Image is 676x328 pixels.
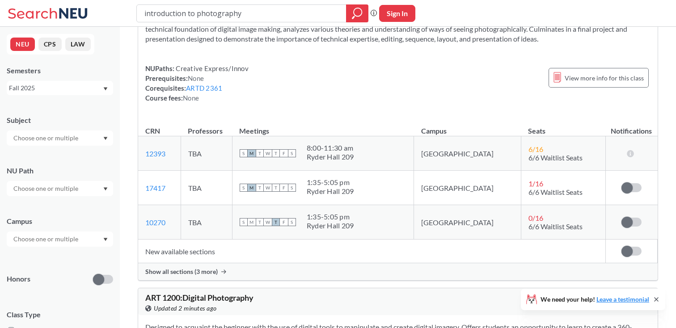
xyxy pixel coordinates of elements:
[145,126,160,136] div: CRN
[280,184,288,192] span: F
[414,136,521,171] td: [GEOGRAPHIC_DATA]
[521,117,605,136] th: Seats
[181,205,232,240] td: TBA
[10,38,35,51] button: NEU
[352,7,363,20] svg: magnifying glass
[145,63,249,103] div: NUPaths: Prerequisites: Corequisites: Course fees:
[280,218,288,226] span: F
[379,5,415,22] button: Sign In
[103,87,108,91] svg: Dropdown arrow
[9,83,102,93] div: Fall 2025
[7,274,30,284] p: Honors
[307,221,354,230] div: Ryder Hall 209
[9,234,84,244] input: Choose one or multiple
[240,184,248,192] span: S
[264,184,272,192] span: W
[528,145,543,153] span: 6 / 16
[414,117,521,136] th: Campus
[528,222,583,231] span: 6/6 Waitlist Seats
[145,184,165,192] a: 17417
[7,130,113,146] div: Dropdown arrow
[248,149,256,157] span: M
[596,295,649,303] a: Leave a testimonial
[145,293,253,303] span: ART 1200 : Digital Photography
[272,218,280,226] span: T
[256,184,264,192] span: T
[256,218,264,226] span: T
[248,184,256,192] span: M
[307,152,354,161] div: Ryder Hall 209
[528,179,543,188] span: 1 / 16
[240,149,248,157] span: S
[181,171,232,205] td: TBA
[528,188,583,196] span: 6/6 Waitlist Seats
[145,149,165,158] a: 12393
[181,117,232,136] th: Professors
[186,84,222,92] a: ARTD 2361
[7,81,113,95] div: Fall 2025Dropdown arrow
[174,64,249,72] span: Creative Express/Innov
[307,212,354,221] div: 1:35 - 5:05 pm
[264,218,272,226] span: W
[307,143,354,152] div: 8:00 - 11:30 am
[264,149,272,157] span: W
[528,214,543,222] span: 0 / 16
[528,153,583,162] span: 6/6 Waitlist Seats
[138,240,605,263] td: New available sections
[541,296,649,303] span: We need your help!
[103,187,108,191] svg: Dropdown arrow
[103,137,108,140] svg: Dropdown arrow
[183,94,199,102] span: None
[414,171,521,205] td: [GEOGRAPHIC_DATA]
[7,216,113,226] div: Campus
[414,205,521,240] td: [GEOGRAPHIC_DATA]
[272,149,280,157] span: T
[240,218,248,226] span: S
[565,72,644,84] span: View more info for this class
[65,38,91,51] button: LAW
[7,181,113,196] div: Dropdown arrow
[7,231,113,247] div: Dropdown arrow
[138,263,658,280] div: Show all sections (3 more)
[307,178,354,187] div: 1:35 - 5:05 pm
[232,117,414,136] th: Meetings
[256,149,264,157] span: T
[103,238,108,241] svg: Dropdown arrow
[280,149,288,157] span: F
[288,184,296,192] span: S
[145,268,218,276] span: Show all sections (3 more)
[7,310,113,320] span: Class Type
[288,218,296,226] span: S
[288,149,296,157] span: S
[9,133,84,143] input: Choose one or multiple
[9,183,84,194] input: Choose one or multiple
[181,136,232,171] td: TBA
[307,187,354,196] div: Ryder Hall 209
[188,74,204,82] span: None
[7,115,113,125] div: Subject
[144,6,340,21] input: Class, professor, course number, "phrase"
[154,303,217,313] span: Updated 2 minutes ago
[605,117,657,136] th: Notifications
[346,4,368,22] div: magnifying glass
[145,218,165,227] a: 10270
[7,166,113,176] div: NU Path
[272,184,280,192] span: T
[38,38,62,51] button: CPS
[248,218,256,226] span: M
[7,66,113,76] div: Semesters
